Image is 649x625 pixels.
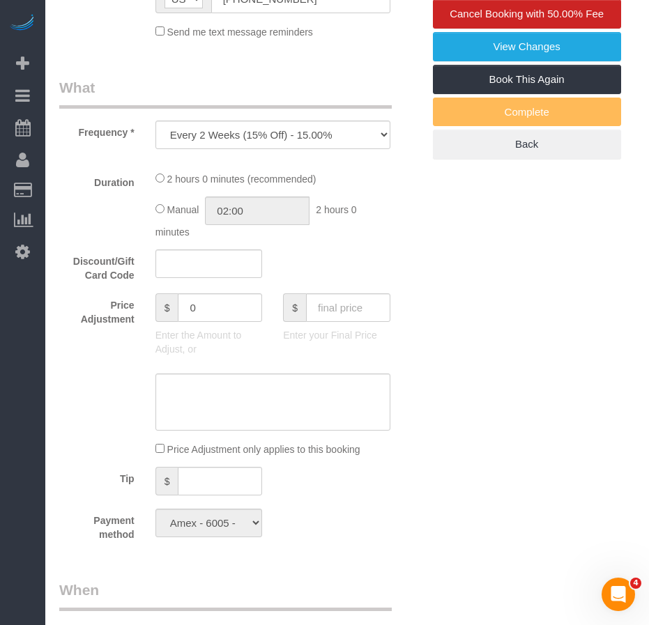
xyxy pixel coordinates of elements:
a: View Changes [433,32,621,61]
span: Price Adjustment only applies to this booking [167,444,360,455]
a: Back [433,130,621,159]
label: Duration [49,171,145,190]
legend: When [59,580,392,611]
p: Enter the Amount to Adjust, or [155,328,263,356]
label: Price Adjustment [49,293,145,326]
span: 2 hours 0 minutes [155,204,357,238]
label: Discount/Gift Card Code [49,249,145,282]
span: Cancel Booking with 50.00% Fee [450,8,604,20]
iframe: Intercom live chat [602,578,635,611]
span: $ [155,293,178,322]
span: 2 hours 0 minutes (recommended) [167,173,316,185]
label: Tip [49,467,145,486]
legend: What [59,77,392,109]
label: Payment method [49,509,145,541]
img: Automaid Logo [8,14,36,33]
span: $ [155,467,178,495]
input: final price [306,293,390,322]
span: 4 [630,578,641,589]
p: Enter your Final Price [283,328,390,342]
span: Send me text message reminders [167,26,313,38]
a: Book This Again [433,65,621,94]
label: Frequency * [49,121,145,139]
span: $ [283,293,306,322]
span: Manual [167,204,199,215]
